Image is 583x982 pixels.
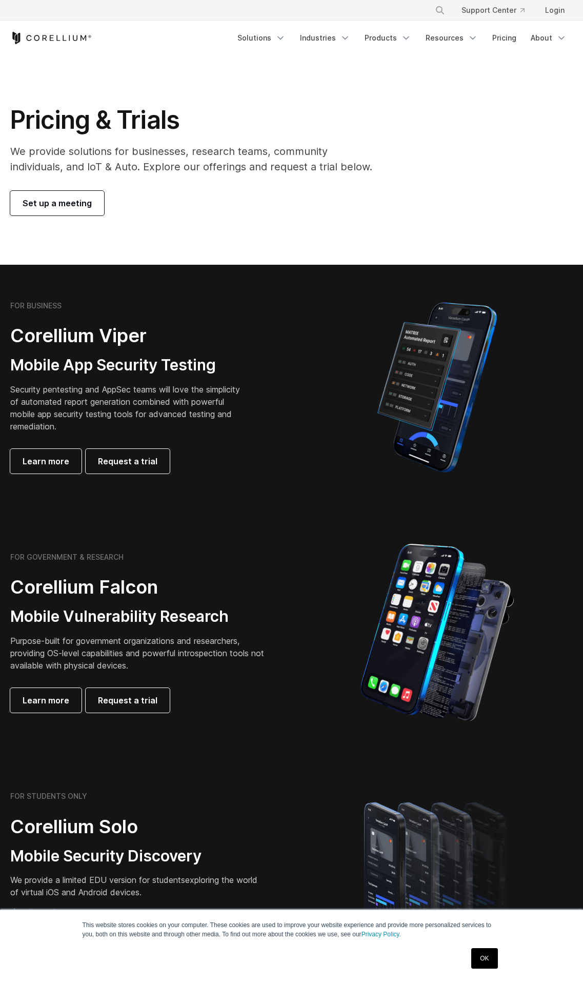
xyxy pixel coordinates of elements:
[10,875,185,885] span: We provide a limited EDU version for students
[10,191,104,215] a: Set up a meeting
[486,29,522,47] a: Pricing
[10,449,82,474] a: Learn more
[10,607,267,626] h3: Mobile Vulnerability Research
[98,694,157,706] span: Request a trial
[23,197,92,209] span: Set up a meeting
[98,455,157,467] span: Request a trial
[344,788,531,967] img: A lineup of four iPhone models becoming more gradient and blurred
[525,29,573,47] a: About
[419,29,484,47] a: Resources
[431,1,449,19] button: Search
[471,948,497,969] a: OK
[294,29,356,47] a: Industries
[10,576,267,599] h2: Corellium Falcon
[453,1,533,19] a: Support Center
[360,543,514,722] img: iPhone model separated into the mechanics used to build the physical device.
[10,383,243,433] p: Security pentesting and AppSec teams will love the simplicity of automated report generation comb...
[10,792,87,801] h6: FOR STUDENTS ONLY
[10,356,243,375] h3: Mobile App Security Testing
[83,920,501,939] p: This website stores cookies on your computer. These cookies are used to improve your website expe...
[10,815,267,838] h2: Corellium Solo
[231,29,573,47] div: Navigation Menu
[86,449,170,474] a: Request a trial
[10,635,267,672] p: Purpose-built for government organizations and researchers, providing OS-level capabilities and p...
[423,1,573,19] div: Navigation Menu
[10,847,267,866] h3: Mobile Security Discovery
[360,298,514,477] img: Corellium MATRIX automated report on iPhone showing app vulnerability test results across securit...
[231,29,292,47] a: Solutions
[10,301,62,310] h6: FOR BUSINESS
[10,144,378,174] p: We provide solutions for businesses, research teams, community individuals, and IoT & Auto. Explo...
[10,553,124,562] h6: FOR GOVERNMENT & RESEARCH
[23,455,69,467] span: Learn more
[10,324,243,347] h2: Corellium Viper
[10,32,92,44] a: Corellium Home
[358,29,417,47] a: Products
[10,688,82,713] a: Learn more
[10,907,105,921] span: $3/device-hour
[86,688,170,713] a: Request a trial
[23,694,69,706] span: Learn more
[10,105,378,135] h1: Pricing & Trials
[10,874,267,898] p: exploring the world of virtual iOS and Android devices.
[361,931,401,938] a: Privacy Policy.
[537,1,573,19] a: Login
